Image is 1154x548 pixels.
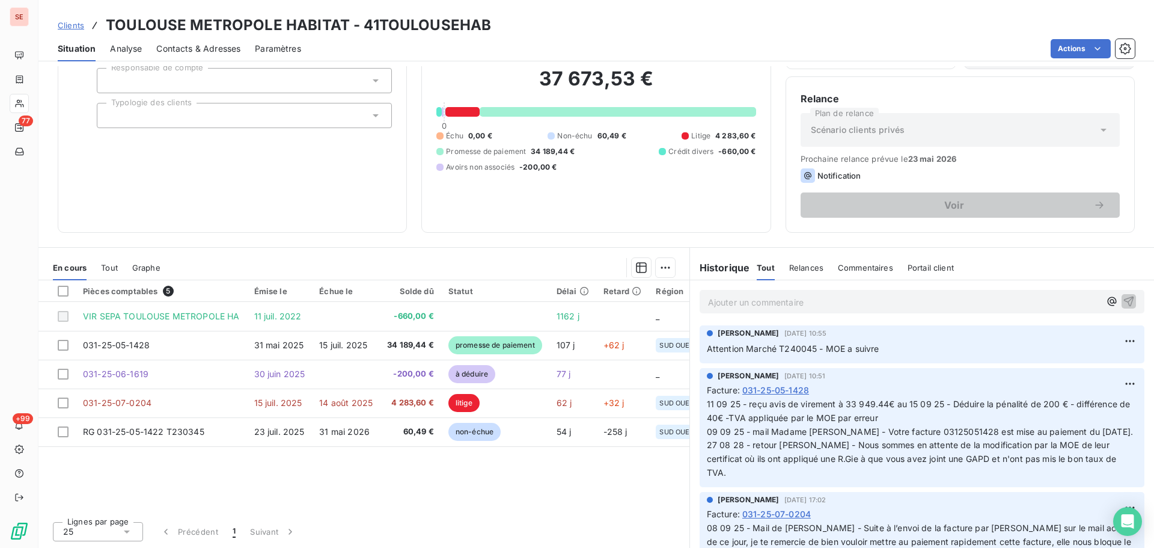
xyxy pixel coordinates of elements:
span: 25 [63,526,73,538]
span: SUD OUEST [659,428,698,436]
span: [DATE] 17:02 [784,496,826,503]
span: [DATE] 10:51 [784,372,826,380]
span: 15 juil. 2025 [254,398,302,408]
span: Analyse [110,43,142,55]
span: 107 j [557,340,575,350]
span: 60,49 € [387,426,434,438]
div: Retard [603,286,642,296]
span: 23 juil. 2025 [254,426,305,437]
span: Relances [789,263,823,272]
span: -258 j [603,426,627,437]
span: [PERSON_NAME] [718,328,780,339]
span: [DATE] 10:55 [784,330,827,337]
span: En cours [53,263,87,272]
span: Tout [757,263,775,272]
span: Attention Marché T240045 - MOE a suivre [707,343,879,354]
span: 031-25-05-1428 [742,384,809,396]
span: Contacts & Adresses [156,43,240,55]
button: Suivant [243,519,304,544]
span: 031-25-06-1619 [83,369,148,379]
span: Non-échu [557,131,592,141]
span: SUD OUEST [659,342,698,349]
span: 31 mai 2025 [254,340,304,350]
div: SE [10,7,29,26]
span: Paramètres [255,43,301,55]
a: Clients [58,19,84,31]
span: 1 [233,526,236,538]
span: Facture : [707,384,740,396]
span: _ [656,369,659,379]
span: Litige [691,131,710,141]
span: _ [656,311,659,321]
span: -200,00 € [387,368,434,380]
span: 34 189,44 € [531,146,575,157]
h2: 37 673,53 € [436,67,756,103]
span: -660,00 € [387,310,434,322]
span: 31 mai 2026 [319,426,370,437]
span: 54 j [557,426,572,437]
span: 0,00 € [468,131,492,141]
span: Prochaine relance prévue le [801,154,1120,164]
button: Actions [1051,39,1111,58]
span: 30 juin 2025 [254,369,305,379]
span: Facture : [707,508,740,520]
span: -200,00 € [519,162,557,173]
button: Voir [801,192,1120,218]
span: 0 [442,121,447,131]
span: 11 juil. 2022 [254,311,302,321]
span: SUD OUEST [659,399,698,407]
button: 1 [225,519,243,544]
span: Scénario clients privés [811,124,905,136]
span: 62 j [557,398,572,408]
span: Voir [815,200,1093,210]
span: 15 juil. 2025 [319,340,367,350]
span: +62 j [603,340,624,350]
span: Graphe [132,263,160,272]
span: Portail client [908,263,954,272]
span: RG 031-25-05-1422 T230345 [83,426,204,437]
span: Clients [58,20,84,30]
input: Ajouter une valeur [107,110,117,121]
span: promesse de paiement [448,336,542,354]
span: Commentaires [838,263,893,272]
div: Région [656,286,701,296]
span: à déduire [448,365,495,383]
span: Notification [817,171,861,180]
div: Délai [557,286,589,296]
button: Précédent [153,519,225,544]
span: VIR SEPA TOULOUSE METROPOLE HA [83,311,240,321]
span: [PERSON_NAME] [718,494,780,505]
span: 23 mai 2026 [908,154,957,164]
span: Situation [58,43,96,55]
div: Solde dû [387,286,434,296]
span: 34 189,44 € [387,339,434,351]
span: litige [448,394,480,412]
span: 031-25-07-0204 [742,508,811,520]
h6: Relance [801,91,1120,106]
span: 77 j [557,369,571,379]
h6: Historique [690,260,750,275]
span: Avoirs non associés [446,162,514,173]
span: 60,49 € [597,131,626,141]
span: 1162 j [557,311,579,321]
span: 77 [19,115,33,126]
div: Émise le [254,286,305,296]
span: 4 283,60 € [715,131,756,141]
div: Pièces comptables [83,286,240,297]
span: 4 283,60 € [387,397,434,409]
h3: TOULOUSE METROPOLE HABITAT - 41TOULOUSEHAB [106,14,491,36]
img: Logo LeanPay [10,522,29,541]
div: Statut [448,286,542,296]
span: 031-25-05-1428 [83,340,150,350]
span: +99 [13,413,33,424]
input: Ajouter une valeur [107,75,117,86]
div: Open Intercom Messenger [1113,507,1142,536]
div: Échue le [319,286,373,296]
span: Tout [101,263,118,272]
span: [PERSON_NAME] [718,371,780,381]
span: Échu [446,131,463,141]
span: +32 j [603,398,624,408]
span: Crédit divers [668,146,713,157]
span: Promesse de paiement [446,146,526,157]
span: 5 [163,286,174,297]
